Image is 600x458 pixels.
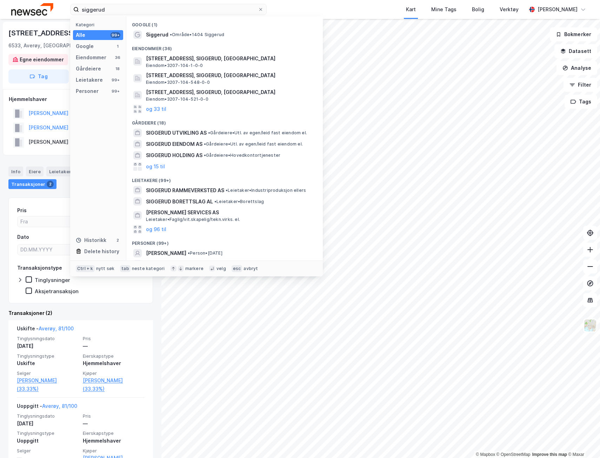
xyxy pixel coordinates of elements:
[83,359,145,368] div: Hjemmelshaver
[146,71,314,80] span: [STREET_ADDRESS], SIGGERUD, [GEOGRAPHIC_DATA]
[8,41,94,50] div: 6533, Averøy, [GEOGRAPHIC_DATA]
[17,206,27,215] div: Pris
[120,265,131,272] div: tab
[17,448,79,454] span: Selger
[35,277,70,283] div: Tinglysninger
[146,217,240,222] span: Leietaker • Faglig/vit.skapelig/tekn.virks. el.
[214,199,264,204] span: Leietaker • Borettslag
[244,266,258,271] div: avbryt
[17,324,74,336] div: Uskifte -
[565,424,600,458] div: Kontrollprogram for chat
[17,413,79,419] span: Tinglysningsdato
[83,430,145,436] span: Eierskapstype
[204,141,303,147] span: Gårdeiere • Utl. av egen/leid fast eiendom el.
[208,130,210,135] span: •
[532,452,567,457] a: Improve this map
[115,237,120,243] div: 2
[146,197,213,206] span: SIGGERUD BORETTSLAG AL
[146,80,210,85] span: Eiendom • 3207-104-548-0-0
[556,61,597,75] button: Analyse
[208,130,307,136] span: Gårdeiere • Utl. av egen/leid fast eiendom el.
[83,376,145,393] a: [PERSON_NAME] (33.33%)
[8,27,77,39] div: [STREET_ADDRESS]
[476,452,495,457] a: Mapbox
[17,419,79,428] div: [DATE]
[17,437,79,445] div: Uoppgitt
[111,88,120,94] div: 99+
[9,95,153,103] div: Hjemmelshaver
[17,376,79,393] a: [PERSON_NAME] (33.33%)
[126,115,323,127] div: Gårdeiere (18)
[17,370,79,376] span: Selger
[472,5,484,14] div: Bolig
[146,129,207,137] span: SIGGERUD UTVIKLING AS
[39,325,74,331] a: Averøy, 81/100
[83,336,145,342] span: Pris
[76,53,106,62] div: Eiendommer
[146,31,168,39] span: Siggerud
[146,186,224,195] span: SIGGERUD RAMMEVERKSTED AS
[76,65,101,73] div: Gårdeiere
[565,95,597,109] button: Tags
[83,413,145,419] span: Pris
[584,319,597,332] img: Z
[83,370,145,376] span: Kjøper
[185,266,204,271] div: markere
[84,247,119,256] div: Delete history
[538,5,578,14] div: [PERSON_NAME]
[146,105,166,113] button: og 33 til
[146,54,314,63] span: [STREET_ADDRESS], SIGGERUD, [GEOGRAPHIC_DATA]
[83,448,145,454] span: Kjøper
[496,452,531,457] a: OpenStreetMap
[111,32,120,38] div: 99+
[146,63,203,68] span: Eiendom • 3207-104-1-0-0
[17,359,79,368] div: Uskifte
[188,250,190,256] span: •
[550,27,597,41] button: Bokmerker
[565,424,600,458] iframe: Chat Widget
[115,55,120,60] div: 36
[8,179,56,189] div: Transaksjoner
[146,140,202,148] span: SIGGERUD EIENDOM AS
[83,419,145,428] div: —
[76,76,103,84] div: Leietakere
[47,181,54,188] div: 2
[76,42,94,50] div: Google
[76,236,106,244] div: Historikk
[83,353,145,359] span: Eierskapstype
[17,264,62,272] div: Transaksjonstype
[8,69,69,83] button: Tag
[146,96,208,102] span: Eiendom • 3207-104-521-0-0
[17,402,77,413] div: Uoppgitt -
[17,342,79,350] div: [DATE]
[96,266,115,271] div: nytt søk
[126,16,323,29] div: Google (1)
[204,141,206,147] span: •
[132,266,165,271] div: neste kategori
[564,78,597,92] button: Filter
[214,199,216,204] span: •
[431,5,456,14] div: Mine Tags
[76,87,99,95] div: Personer
[126,235,323,248] div: Personer (99+)
[232,265,242,272] div: esc
[226,188,306,193] span: Leietaker • Industriproduksjon ellers
[83,342,145,350] div: —
[188,250,222,256] span: Person • [DATE]
[17,233,29,241] div: Dato
[17,430,79,436] span: Tinglysningstype
[79,4,258,15] input: Søk på adresse, matrikkel, gårdeiere, leietakere eller personer
[8,167,23,176] div: Info
[146,249,186,257] span: [PERSON_NAME]
[115,43,120,49] div: 1
[83,437,145,445] div: Hjemmelshaver
[146,208,314,217] span: [PERSON_NAME] SERVICES AS
[146,151,202,160] span: SIGGERUD HOLDING AS
[76,265,95,272] div: Ctrl + k
[11,3,53,15] img: newsec-logo.f6e21ccffca1b3a03d2d.png
[500,5,519,14] div: Verktøy
[76,31,85,39] div: Alle
[35,288,79,295] div: Aksjetransaksjon
[146,88,314,96] span: [STREET_ADDRESS], SIGGERUD, [GEOGRAPHIC_DATA]
[204,153,280,158] span: Gårdeiere • Hovedkontortjenester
